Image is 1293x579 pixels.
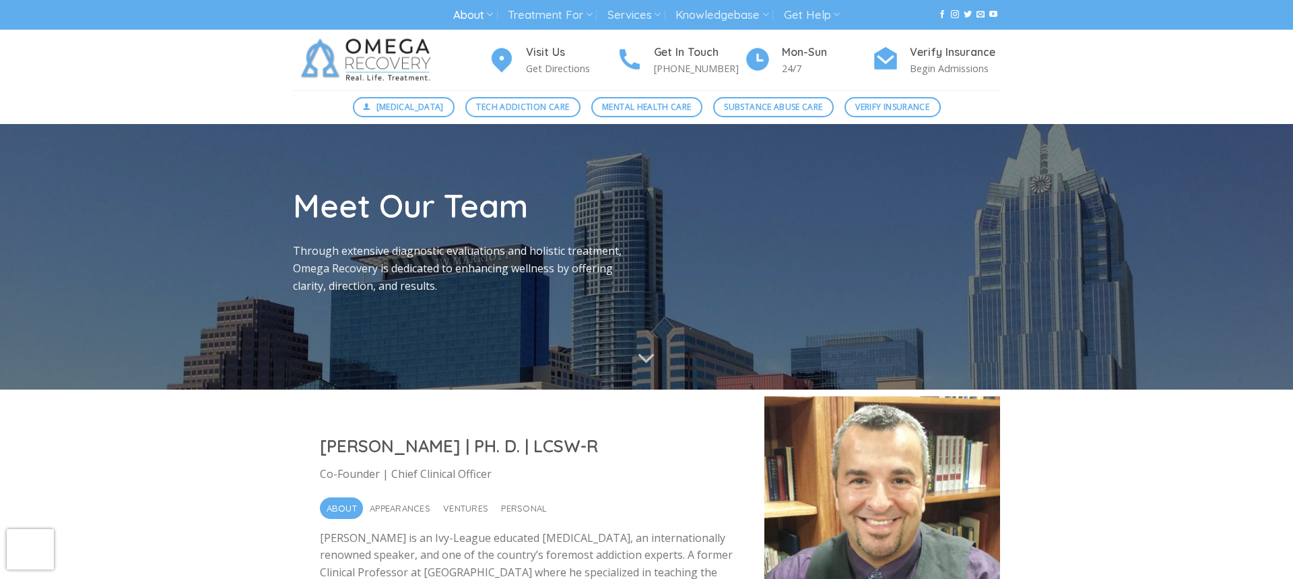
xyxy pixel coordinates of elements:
h4: Verify Insurance [910,44,1000,61]
p: Begin Admissions [910,61,1000,76]
a: Substance Abuse Care [713,97,834,117]
button: Scroll for more [621,341,672,376]
a: Services [607,3,661,28]
span: About [327,497,357,519]
h4: Get In Touch [654,44,744,61]
a: Send us an email [976,10,985,20]
a: About [453,3,493,28]
span: Appearances [370,497,430,519]
a: Tech Addiction Care [465,97,581,117]
a: Verify Insurance [844,97,941,117]
h1: Meet Our Team [293,185,636,226]
span: Substance Abuse Care [724,100,822,113]
span: [MEDICAL_DATA] [376,100,444,113]
p: [PHONE_NUMBER] [654,61,744,76]
p: Co-Founder | Chief Clinical Officer [320,466,737,483]
span: Mental Health Care [602,100,691,113]
p: Through extensive diagnostic evaluations and holistic treatment, Omega Recovery is dedicated to e... [293,243,636,295]
a: Mental Health Care [591,97,702,117]
h4: Visit Us [526,44,616,61]
a: Visit Us Get Directions [488,44,616,77]
a: Get Help [784,3,840,28]
h4: Mon-Sun [782,44,872,61]
p: 24/7 [782,61,872,76]
img: Omega Recovery [293,30,444,90]
p: Get Directions [526,61,616,76]
a: Treatment For [508,3,592,28]
span: Ventures [443,497,488,519]
a: Follow on Twitter [964,10,972,20]
a: Verify Insurance Begin Admissions [872,44,1000,77]
h2: [PERSON_NAME] | PH. D. | LCSW-R [320,435,737,457]
span: Tech Addiction Care [476,100,569,113]
a: Get In Touch [PHONE_NUMBER] [616,44,744,77]
a: Follow on YouTube [989,10,997,20]
a: Knowledgebase [675,3,768,28]
a: Follow on Facebook [938,10,946,20]
a: [MEDICAL_DATA] [353,97,455,117]
span: Personal [501,497,547,519]
a: Follow on Instagram [951,10,959,20]
span: Verify Insurance [855,100,929,113]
